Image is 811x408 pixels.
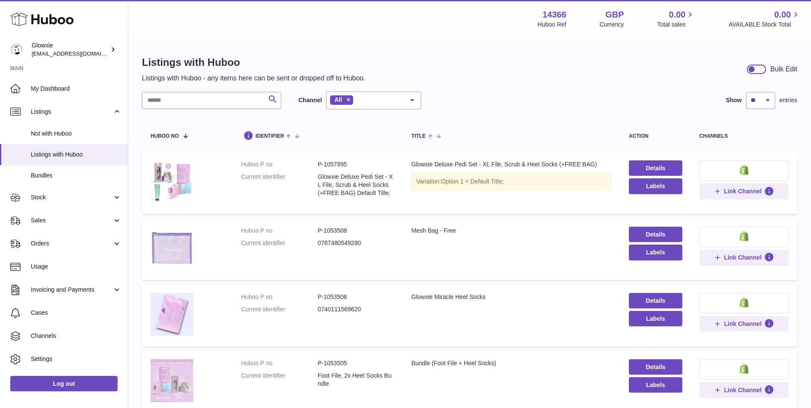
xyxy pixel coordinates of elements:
[411,293,612,301] div: Glowxie Miracle Heel Socks
[150,133,179,139] span: Huboo no
[32,41,109,58] div: Glowxie
[699,250,789,265] button: Link Channel
[605,9,624,21] strong: GBP
[318,239,394,247] dd: 0787480549280
[241,305,318,313] dt: Current identifier
[31,151,121,159] span: Listings with Huboo
[728,9,801,29] a: 0.00 AVAILABLE Stock Total
[318,293,394,301] dd: P-1053506
[241,372,318,388] dt: Current identifier
[724,386,761,394] span: Link Channel
[411,173,612,190] div: Variation:
[538,21,566,29] div: Huboo Ref
[241,160,318,169] dt: Huboo P no
[411,160,612,169] div: Glowxie Deluxe Pedi Set - XL File, Scrub & Heel Socks (+FREE BAG)
[629,227,682,242] a: Details
[241,239,318,247] dt: Current identifier
[411,359,612,367] div: Bundle (Foot File + Heel Socks)
[318,160,394,169] dd: P-1057895
[740,364,749,374] img: shopify-small.png
[657,21,695,29] span: Total sales
[629,133,682,139] div: action
[740,165,749,175] img: shopify-small.png
[241,293,318,301] dt: Huboo P no
[629,377,682,393] button: Labels
[150,359,193,402] img: Bundle (Foot File + Heel Socks)
[10,43,23,56] img: internalAdmin-14366@internal.huboo.com
[31,355,121,363] span: Settings
[774,9,791,21] span: 0.00
[150,227,193,269] img: Mesh Bag - Free
[724,254,761,261] span: Link Channel
[411,133,425,139] span: title
[298,96,322,104] label: Channel
[241,359,318,367] dt: Huboo P no
[629,178,682,194] button: Labels
[31,286,112,294] span: Invoicing and Payments
[318,173,394,197] dd: Glowxie Deluxe Pedi Set - XL File, Scrub & Heel Socks (+FREE BAG) Default Title;
[32,50,126,57] span: [EMAIL_ADDRESS][DOMAIN_NAME]
[31,309,121,317] span: Cases
[543,9,566,21] strong: 14366
[256,133,284,139] span: identifier
[150,293,193,336] img: Glowxie Miracle Heel Socks
[699,133,789,139] div: channels
[318,227,394,235] dd: P-1053508
[318,305,394,313] dd: 0740111569620
[629,311,682,326] button: Labels
[31,171,121,180] span: Bundles
[318,372,394,388] dd: Foot File, 2x Heel Socks Bundle
[441,178,504,185] span: Option 1 = Default Title;
[150,160,193,203] img: Glowxie Deluxe Pedi Set - XL File, Scrub & Heel Socks (+FREE BAG)
[142,56,366,69] h1: Listings with Huboo
[770,65,797,74] div: Bulk Edit
[740,231,749,241] img: shopify-small.png
[724,187,761,195] span: Link Channel
[600,21,624,29] div: Currency
[699,382,789,398] button: Link Channel
[31,108,112,116] span: Listings
[740,297,749,307] img: shopify-small.png
[657,9,695,29] a: 0.00 Total sales
[411,227,612,235] div: Mesh Bag - Free
[31,332,121,340] span: Channels
[31,193,112,201] span: Stock
[629,293,682,308] a: Details
[334,96,342,103] span: All
[318,359,394,367] dd: P-1053505
[699,316,789,331] button: Link Channel
[728,21,801,29] span: AVAILABLE Stock Total
[31,263,121,271] span: Usage
[629,359,682,375] a: Details
[31,239,112,248] span: Orders
[142,74,366,83] p: Listings with Huboo - any items here can be sent or dropped off to Huboo.
[31,85,121,93] span: My Dashboard
[629,160,682,176] a: Details
[779,96,797,104] span: entries
[31,130,121,138] span: Not with Huboo
[726,96,742,104] label: Show
[629,245,682,260] button: Labels
[669,9,686,21] span: 0.00
[699,183,789,199] button: Link Channel
[10,376,118,391] a: Log out
[31,216,112,225] span: Sales
[724,320,761,328] span: Link Channel
[241,227,318,235] dt: Huboo P no
[241,173,318,197] dt: Current identifier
